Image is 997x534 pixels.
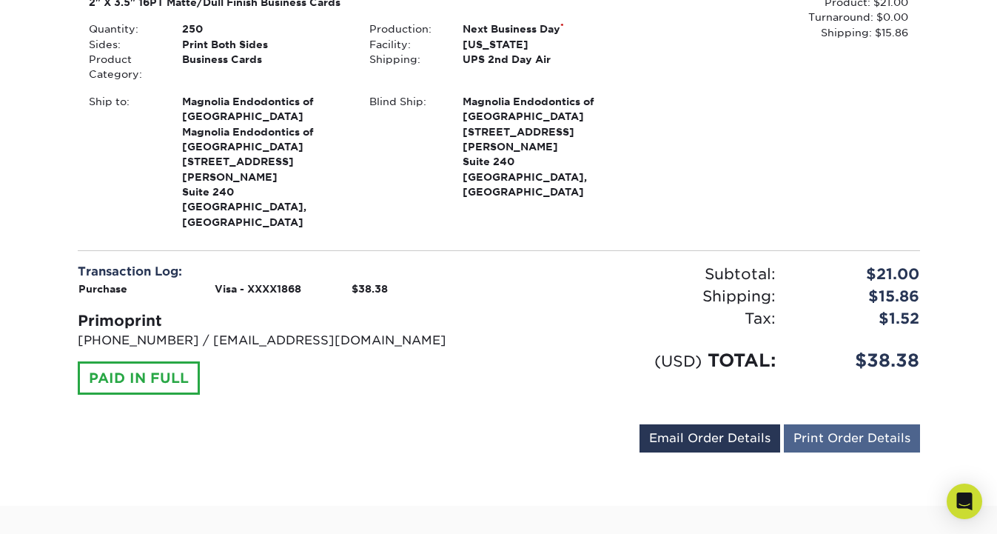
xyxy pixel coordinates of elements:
div: Shipping: [358,52,451,67]
span: Suite 240 [463,154,628,169]
a: Print Order Details [784,424,920,453]
div: Ship to: [78,94,171,230]
strong: Purchase [78,283,127,295]
div: $15.86 [787,285,931,307]
div: Business Cards [171,52,358,82]
div: $21.00 [787,263,931,285]
div: Shipping: [499,285,787,307]
a: Email Order Details [640,424,780,453]
strong: Visa - XXXX1868 [215,283,301,295]
div: Blind Ship: [358,94,451,200]
span: Suite 240 [182,184,347,199]
div: Production: [358,21,451,36]
div: Transaction Log: [78,263,488,281]
strong: [GEOGRAPHIC_DATA], [GEOGRAPHIC_DATA] [182,94,347,228]
div: 250 [171,21,358,36]
span: [STREET_ADDRESS][PERSON_NAME] [463,124,628,155]
div: Next Business Day [451,21,639,36]
div: $1.52 [787,307,931,330]
div: Open Intercom Messenger [947,484,982,519]
span: Magnolia Endodontics of [GEOGRAPHIC_DATA] [182,94,347,124]
div: $38.38 [787,347,931,374]
div: PAID IN FULL [78,361,200,396]
small: (USD) [654,352,702,370]
div: UPS 2nd Day Air [451,52,639,67]
div: Print Both Sides [171,37,358,52]
div: Subtotal: [499,263,787,285]
div: Primoprint [78,310,488,332]
p: [PHONE_NUMBER] / [EMAIL_ADDRESS][DOMAIN_NAME] [78,332,488,350]
span: [STREET_ADDRESS][PERSON_NAME] [182,154,347,184]
span: Magnolia Endodontics of [GEOGRAPHIC_DATA] [182,124,347,155]
span: Magnolia Endodontics of [GEOGRAPHIC_DATA] [463,94,628,124]
iframe: Google Customer Reviews [4,489,126,529]
span: TOTAL: [708,350,776,371]
div: Facility: [358,37,451,52]
strong: [GEOGRAPHIC_DATA], [GEOGRAPHIC_DATA] [463,94,628,198]
strong: $38.38 [352,283,388,295]
div: Product Category: [78,52,171,82]
div: [US_STATE] [451,37,639,52]
div: Quantity: [78,21,171,36]
div: Tax: [499,307,787,330]
div: Sides: [78,37,171,52]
